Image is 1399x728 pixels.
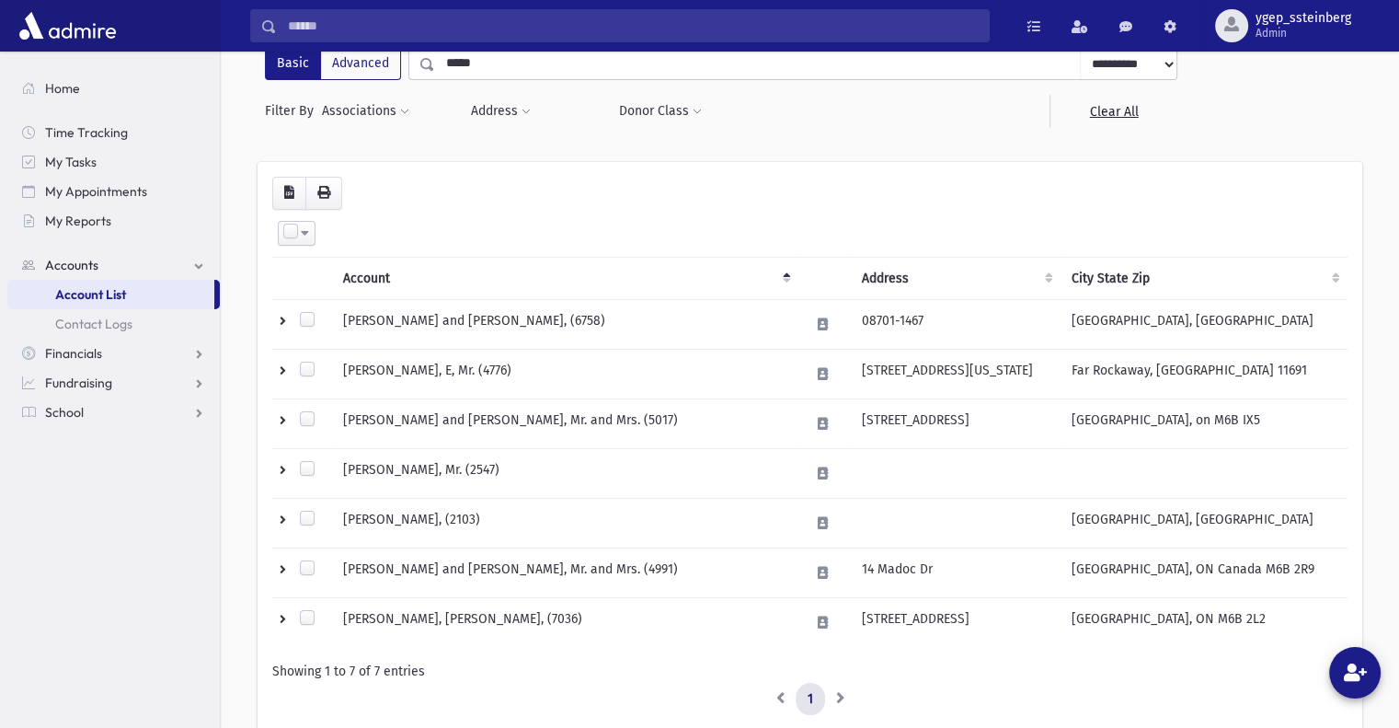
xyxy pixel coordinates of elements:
[851,257,1061,299] th: Address : activate to sort column ascending
[618,95,703,128] button: Donor Class
[470,95,532,128] button: Address
[320,47,401,80] label: Advanced
[45,404,84,421] span: School
[796,683,825,716] a: 1
[1256,11,1351,26] span: ygep_ssteinberg
[265,47,401,80] div: FilterModes
[851,399,1061,448] td: [STREET_ADDRESS]
[45,345,102,362] span: Financials
[272,662,1347,681] div: Showing 1 to 7 of 7 entries
[45,183,147,200] span: My Appointments
[7,368,220,398] a: Fundraising
[851,597,1061,647] td: [STREET_ADDRESS]
[7,118,220,147] a: Time Tracking
[7,339,220,368] a: Financials
[851,548,1061,597] td: 14 Madoc Dr
[332,299,797,349] td: [PERSON_NAME] and [PERSON_NAME], (6758)
[45,124,128,141] span: Time Tracking
[1061,257,1347,299] th: City State Zip : activate to sort column ascending
[851,349,1061,399] td: [STREET_ADDRESS][US_STATE]
[45,80,80,97] span: Home
[7,177,220,206] a: My Appointments
[45,257,98,273] span: Accounts
[7,398,220,427] a: School
[45,213,111,229] span: My Reports
[1061,299,1347,349] td: [GEOGRAPHIC_DATA], [GEOGRAPHIC_DATA]
[55,316,132,332] span: Contact Logs
[1061,548,1347,597] td: [GEOGRAPHIC_DATA], ON Canada M6B 2R9
[7,206,220,236] a: My Reports
[1061,498,1347,548] td: [GEOGRAPHIC_DATA], [GEOGRAPHIC_DATA]
[332,349,797,399] td: [PERSON_NAME], E, Mr. (4776)
[332,498,797,548] td: [PERSON_NAME], (2103)
[332,399,797,448] td: [PERSON_NAME] and [PERSON_NAME], Mr. and Mrs. (5017)
[305,177,342,210] button: Print
[265,47,321,80] label: Basic
[7,250,220,280] a: Accounts
[277,9,989,42] input: Search
[7,309,220,339] a: Contact Logs
[272,177,306,210] button: CSV
[7,280,214,309] a: Account List
[45,375,112,391] span: Fundraising
[7,147,220,177] a: My Tasks
[332,597,797,647] td: [PERSON_NAME], [PERSON_NAME], (7036)
[1061,597,1347,647] td: [GEOGRAPHIC_DATA], ON M6B 2L2
[55,286,126,303] span: Account List
[265,101,321,121] span: Filter By
[1061,349,1347,399] td: Far Rockaway, [GEOGRAPHIC_DATA] 11691
[332,448,797,498] td: [PERSON_NAME], Mr. (2547)
[15,7,120,44] img: AdmirePro
[851,299,1061,349] td: 08701-1467
[7,74,220,103] a: Home
[332,548,797,597] td: [PERSON_NAME] and [PERSON_NAME], Mr. and Mrs. (4991)
[45,154,97,170] span: My Tasks
[332,257,797,299] th: Account: activate to sort column descending
[321,95,410,128] button: Associations
[1049,95,1177,128] a: Clear All
[1061,399,1347,448] td: [GEOGRAPHIC_DATA], on M6B IX5
[1256,26,1351,40] span: Admin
